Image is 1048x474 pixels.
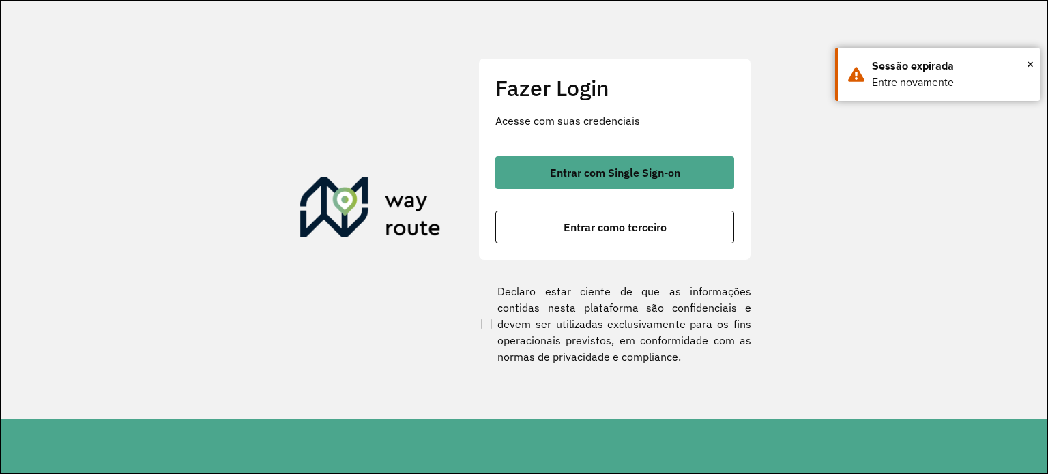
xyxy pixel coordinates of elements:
span: × [1027,54,1034,74]
span: Entrar com Single Sign-on [550,167,680,178]
label: Declaro estar ciente de que as informações contidas nesta plataforma são confidenciais e devem se... [478,283,751,365]
h2: Fazer Login [495,75,734,101]
div: Entre novamente [872,74,1030,91]
span: Entrar como terceiro [564,222,667,233]
button: Close [1027,54,1034,74]
img: Roteirizador AmbevTech [300,177,441,243]
p: Acesse com suas credenciais [495,113,734,129]
button: button [495,156,734,189]
button: button [495,211,734,243]
div: Sessão expirada [872,58,1030,74]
